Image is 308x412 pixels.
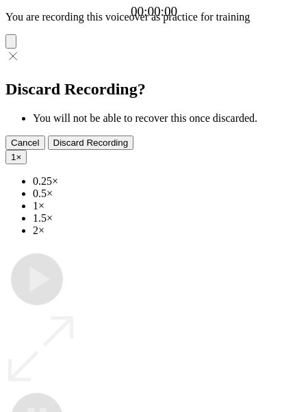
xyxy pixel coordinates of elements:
li: 1× [33,200,303,212]
span: 1 [11,152,16,162]
p: You are recording this voiceover as practice for training [5,11,303,23]
li: 0.5× [33,188,303,200]
li: 2× [33,224,303,237]
h2: Discard Recording? [5,80,303,99]
button: 1× [5,150,27,164]
li: 1.5× [33,212,303,224]
li: 0.25× [33,175,303,188]
button: Cancel [5,136,45,150]
a: 00:00:00 [131,4,177,19]
li: You will not be able to recover this once discarded. [33,112,303,125]
button: Discard Recording [48,136,134,150]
